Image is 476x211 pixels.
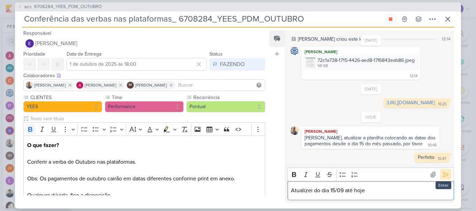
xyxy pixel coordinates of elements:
[85,82,116,88] span: [PERSON_NAME]
[127,82,134,89] div: Isabella Machado Guimarães
[22,13,383,25] input: Kard Sem Título
[26,82,33,89] img: Iara Santos
[317,63,415,69] div: 141 KB
[428,143,437,148] div: 10:46
[27,141,261,200] p: Conferir a verba de Outubro nas plataformas. Obs: Os pagamentos de outubro cairão em datas difere...
[438,156,446,162] div: 10:47
[298,35,369,43] div: [PERSON_NAME] criou este kard
[209,58,265,71] button: FAZENDO
[186,101,265,112] button: Pontual
[23,122,265,136] div: Editor toolbar
[442,36,451,42] div: 12:14
[35,39,77,48] span: [PERSON_NAME]
[287,168,454,181] div: Editor toolbar
[23,101,102,112] button: YEES
[193,94,265,101] label: Recorrência
[387,100,435,106] a: [URL][DOMAIN_NAME]
[29,115,265,122] input: Texto sem título
[410,73,417,79] div: 12:14
[23,37,265,50] button: [PERSON_NAME]
[303,48,419,55] div: [PERSON_NAME]
[105,101,184,112] button: Performance
[67,58,207,71] input: Select a date
[76,82,83,89] img: Alessandra Gomes
[27,142,59,149] strong: O que fazer?
[303,55,419,70] div: 72c1a738-1715-4426-aed8-17f6843eab86.jpeg
[30,94,102,101] label: CLIENTES
[388,16,393,22] div: Parar relógio
[305,135,437,147] div: [PERSON_NAME], atualizar a planilha colocando as datas dos pagamentos desde o dia 15 do mês passa...
[418,154,435,160] div: Perfeito
[436,181,451,189] div: Enter
[23,136,265,205] div: Editor editing area: main
[129,83,132,87] p: IM
[23,72,265,79] div: Colaboradores
[135,82,167,88] span: [PERSON_NAME]
[303,128,438,135] div: [PERSON_NAME]
[290,127,299,135] img: Iara Santos
[317,57,415,64] div: 72c1a738-1715-4426-aed8-17f6843eab86.jpeg
[291,186,450,195] p: Atualizei do dia 15/09 até hoje
[25,39,34,48] img: Eduardo Quaresma
[287,181,454,200] div: Editor editing area: main
[306,58,315,67] img: LfApFAWjHBM5d9nwpvXwgS6sDQY2MIq1qKX7Ejn1.jpg
[111,94,184,101] label: Time
[209,51,223,57] label: Status
[34,82,66,88] span: [PERSON_NAME]
[177,81,263,89] input: Buscar
[220,60,245,68] div: FAZENDO
[290,47,299,55] img: Caroline Traven De Andrade
[438,102,446,107] div: 16:25
[23,30,51,36] label: Responsável
[23,51,45,57] label: Prioridade
[67,51,101,57] label: Data de Entrega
